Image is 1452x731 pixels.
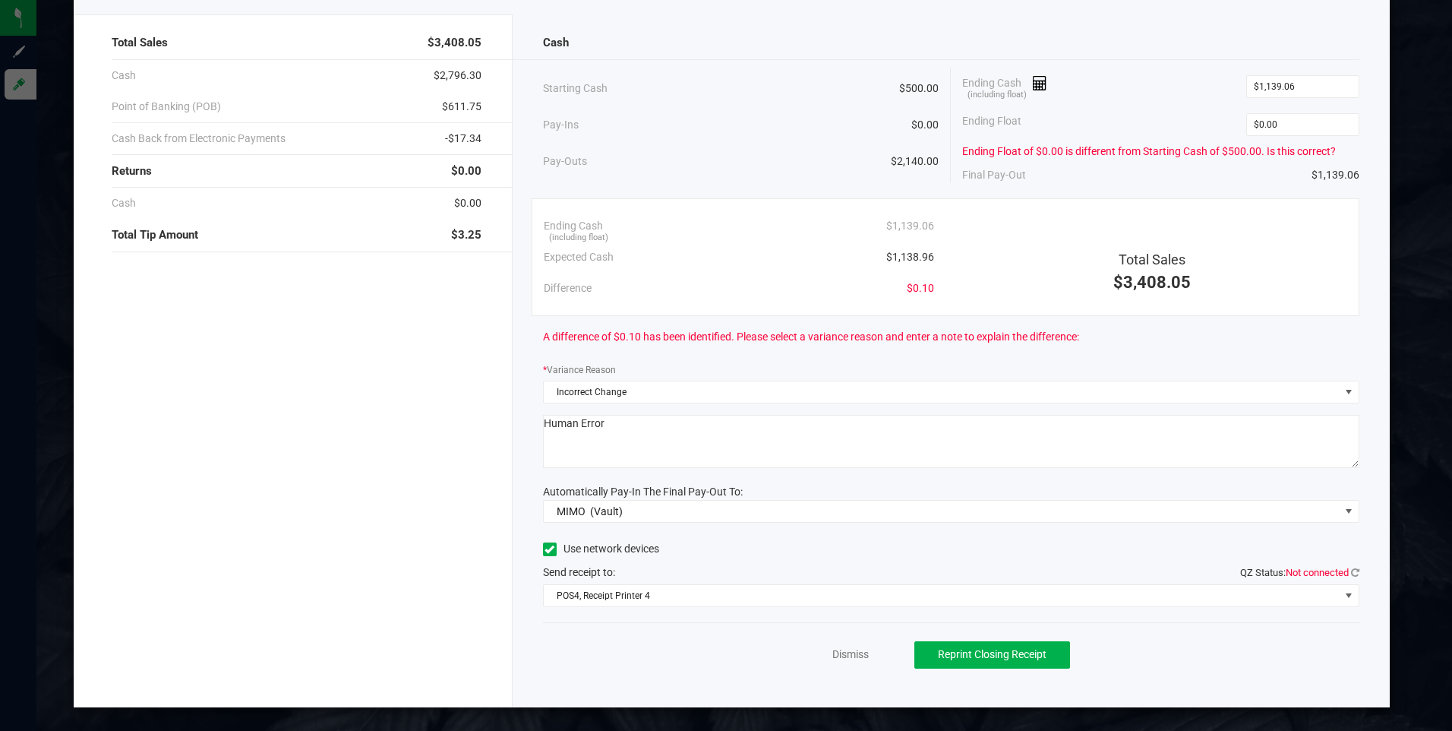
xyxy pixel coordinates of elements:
span: Total Sales [1119,252,1185,267]
span: Cash [112,195,136,211]
span: Not connected [1286,567,1349,578]
span: (including float) [967,89,1027,102]
span: Total Sales [112,34,168,52]
span: $2,796.30 [434,68,481,84]
label: Use network devices [543,541,659,557]
span: Expected Cash [544,249,614,265]
span: Ending Float [962,113,1021,136]
span: Incorrect Change [544,381,1340,403]
span: $0.00 [451,163,481,180]
span: A difference of $0.10 has been identified. Please select a variance reason and enter a note to ex... [543,329,1079,345]
span: Cash [543,34,569,52]
span: Automatically Pay-In The Final Pay-Out To: [543,486,743,498]
span: $1,139.06 [886,218,934,234]
span: $3,408.05 [1113,273,1191,292]
button: Reprint Closing Receipt [914,641,1070,669]
span: $0.00 [454,195,481,211]
span: Send receipt to: [543,566,615,578]
span: Starting Cash [543,81,608,97]
span: $1,138.96 [886,249,934,265]
span: $0.00 [911,117,939,133]
span: Cash [112,68,136,84]
span: Final Pay-Out [962,167,1026,183]
span: $3.25 [451,226,481,244]
span: QZ Status: [1240,567,1359,578]
a: Dismiss [832,647,869,663]
span: $2,140.00 [891,153,939,169]
div: Returns [112,155,481,188]
span: Ending Cash [962,75,1047,98]
span: $1,139.06 [1312,167,1359,183]
span: POS4, Receipt Printer 4 [544,585,1340,606]
div: Ending Float of $0.00 is different from Starting Cash of $500.00. Is this correct? [962,144,1359,160]
span: Point of Banking (POB) [112,99,221,115]
span: -$17.34 [445,131,481,147]
span: Ending Cash [544,218,603,234]
span: Pay-Ins [543,117,579,133]
span: $611.75 [442,99,481,115]
span: $3,408.05 [428,34,481,52]
span: Reprint Closing Receipt [938,648,1046,660]
span: Total Tip Amount [112,226,198,244]
span: $0.10 [907,280,934,296]
span: Pay-Outs [543,153,587,169]
label: Variance Reason [543,363,616,377]
span: MIMO [557,505,586,517]
span: Difference [544,280,592,296]
span: (Vault) [590,505,623,517]
span: $500.00 [899,81,939,97]
span: (including float) [549,232,608,245]
span: Cash Back from Electronic Payments [112,131,286,147]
